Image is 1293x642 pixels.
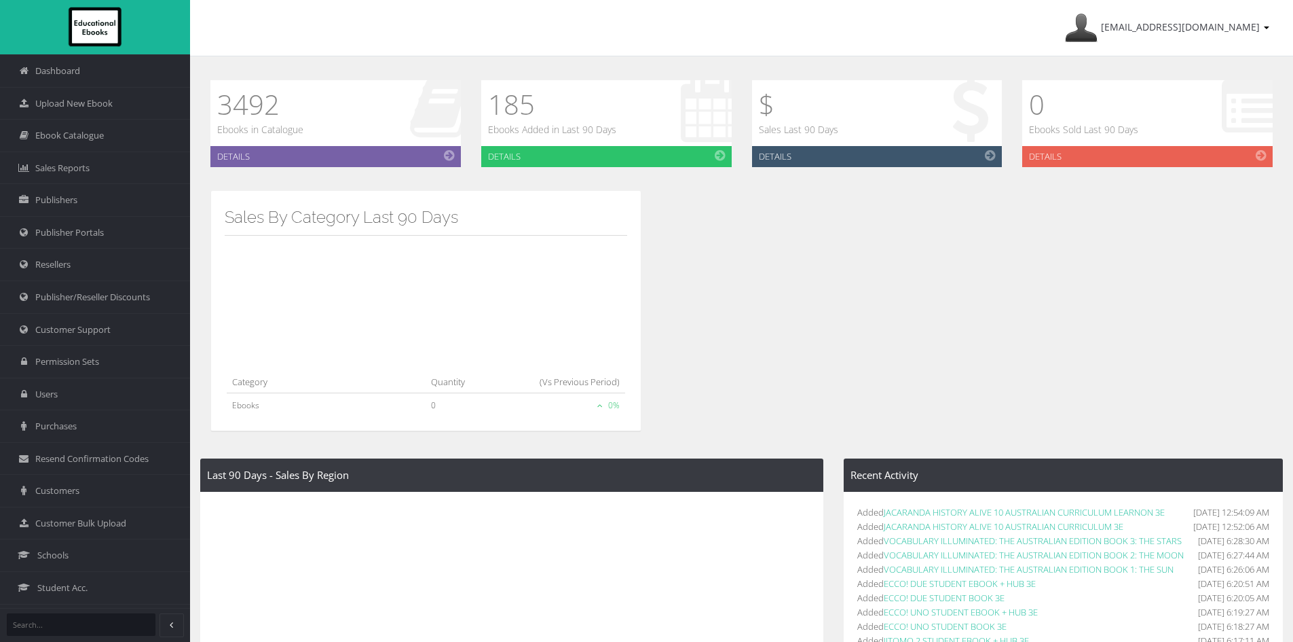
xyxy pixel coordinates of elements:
[35,484,79,497] span: Customers
[884,620,1007,632] a: ECCO! UNO STUDENT BOOK 3E
[207,469,817,481] h4: Last 90 Days - Sales By Region
[426,368,491,393] th: Quantity
[491,368,625,393] th: (Vs Previous Period)
[35,129,104,142] span: Ebook Catalogue
[884,577,1036,590] a: ECCO! DUE STUDENT EBOOK + HUB 3E
[884,563,1174,575] a: VOCABULARY ILLUMINATED: THE AUSTRALIAN EDITION BOOK 1: THE SUN
[1198,577,1269,591] span: [DATE] 6:20:51 AM
[488,87,616,122] h1: 185
[857,620,1269,634] li: Added
[1198,605,1269,620] span: [DATE] 6:19:27 AM
[210,146,461,167] a: Details
[37,549,69,562] span: Schools
[1193,520,1269,534] span: [DATE] 12:52:06 AM
[759,122,838,137] p: Sales Last 90 Days
[752,146,1002,167] a: Details
[884,592,1005,604] a: ECCO! DUE STUDENT BOOK 3E
[857,577,1269,591] li: Added
[857,548,1269,563] li: Added
[1022,146,1273,167] a: Details
[35,226,104,239] span: Publisher Portals
[884,535,1182,547] a: VOCABULARY ILLUMINATED: THE AUSTRALIAN EDITION BOOK 3: THE STARS
[857,505,1269,520] li: Added
[481,146,732,167] a: Details
[35,452,149,465] span: Resend Confirmation Codes
[1198,563,1269,577] span: [DATE] 6:26:06 AM
[35,162,90,175] span: Sales Reports
[1101,20,1260,33] span: [EMAIL_ADDRESS][DOMAIN_NAME]
[884,549,1184,561] a: VOCABULARY ILLUMINATED: THE AUSTRALIAN EDITION BOOK 2: THE MOON
[35,194,77,207] span: Publishers
[7,613,155,636] input: Search...
[857,605,1269,620] li: Added
[1193,505,1269,520] span: [DATE] 12:54:09 AM
[491,393,625,418] td: 0%
[1198,548,1269,563] span: [DATE] 6:27:44 AM
[857,534,1269,548] li: Added
[35,97,113,110] span: Upload New Ebook
[857,520,1269,534] li: Added
[1198,620,1269,634] span: [DATE] 6:18:27 AM
[426,393,491,418] td: 0
[857,563,1269,577] li: Added
[488,122,616,137] p: Ebooks Added in Last 90 Days
[850,469,1276,481] h4: Recent Activity
[227,393,426,418] td: Ebooks
[759,87,838,122] h1: $
[217,87,303,122] h1: 3492
[1198,534,1269,548] span: [DATE] 6:28:30 AM
[35,258,71,271] span: Resellers
[35,355,99,368] span: Permission Sets
[35,517,126,530] span: Customer Bulk Upload
[1065,12,1098,44] img: Avatar
[857,591,1269,605] li: Added
[227,368,426,393] th: Category
[884,606,1038,618] a: ECCO! UNO STUDENT EBOOK + HUB 3E
[217,122,303,137] p: Ebooks in Catalogue
[884,520,1123,533] a: JACARANDA HISTORY ALIVE 10 AUSTRALIAN CURRICULUM 3E
[35,291,150,304] span: Publisher/Reseller Discounts
[35,323,111,336] span: Customer Support
[884,506,1165,518] a: JACARANDA HISTORY ALIVE 10 AUSTRALIAN CURRICULUM LEARNON 3E
[1029,87,1138,122] h1: 0
[35,420,77,433] span: Purchases
[37,582,88,594] span: Student Acc.
[225,209,627,226] h3: Sales By Category Last 90 Days
[35,388,58,401] span: Users
[35,65,80,77] span: Dashboard
[1198,591,1269,605] span: [DATE] 6:20:05 AM
[1029,122,1138,137] p: Ebooks Sold Last 90 Days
